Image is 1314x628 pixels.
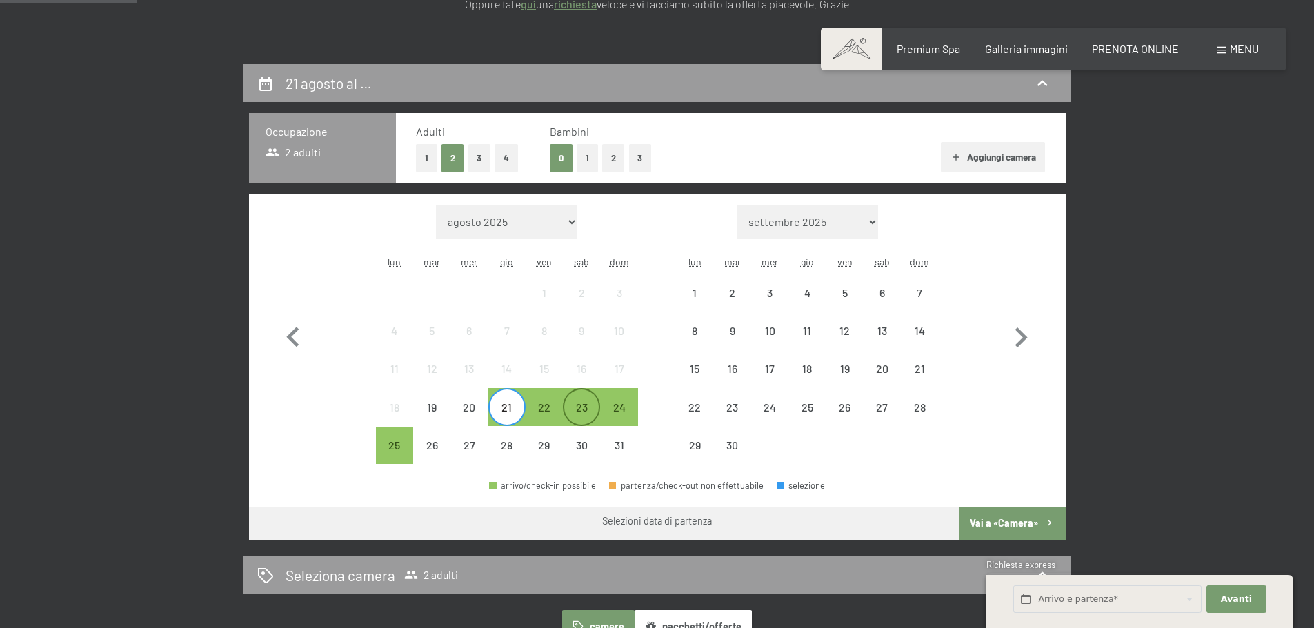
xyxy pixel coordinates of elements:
div: Thu Sep 18 2025 [788,350,826,387]
div: partenza/check-out non effettuabile [563,312,600,350]
div: Sat Aug 23 2025 [563,388,600,425]
div: selezione [777,481,825,490]
div: 8 [527,325,561,360]
div: 28 [902,402,937,436]
div: partenza/check-out non effettuabile [676,274,713,312]
abbr: mercoledì [761,256,778,267]
div: Sat Aug 02 2025 [563,274,600,312]
div: 12 [827,325,862,360]
div: partenza/check-out non effettuabile [609,481,764,490]
div: 16 [715,363,750,398]
div: 13 [452,363,486,398]
div: 1 [677,287,712,322]
div: 26 [415,440,449,474]
div: partenza/check-out non effettuabile [600,350,637,387]
abbr: sabato [875,256,890,267]
div: Thu Sep 04 2025 [788,274,826,312]
span: Avanti [1221,593,1252,605]
div: partenza/check-out non effettuabile [600,427,637,464]
div: Sat Aug 16 2025 [563,350,600,387]
div: 17 [601,363,636,398]
button: 4 [495,144,518,172]
div: 3 [601,287,636,322]
div: 10 [601,325,636,360]
div: Tue Sep 09 2025 [714,312,751,350]
div: 6 [865,287,899,322]
div: 17 [753,363,787,398]
button: 3 [629,144,652,172]
div: 21 [490,402,524,436]
button: Aggiungi camera [941,142,1045,172]
div: partenza/check-out non effettuabile [714,427,751,464]
div: Thu Aug 21 2025 [488,388,526,425]
div: partenza/check-out non effettuabile [563,274,600,312]
span: Bambini [550,125,589,138]
div: 15 [677,363,712,398]
div: 15 [527,363,561,398]
div: partenza/check-out non effettuabile [413,312,450,350]
span: Premium Spa [897,42,960,55]
div: Mon Sep 29 2025 [676,427,713,464]
div: 23 [564,402,599,436]
div: partenza/check-out non effettuabile [413,388,450,425]
div: 2 [564,287,599,322]
div: Tue Aug 12 2025 [413,350,450,387]
div: Wed Sep 24 2025 [751,388,788,425]
div: Fri Aug 22 2025 [526,388,563,425]
div: Sat Sep 27 2025 [864,388,901,425]
div: Fri Aug 01 2025 [526,274,563,312]
div: 26 [827,402,862,436]
span: Galleria immagini [985,42,1068,55]
div: 24 [753,402,787,436]
div: Tue Aug 19 2025 [413,388,450,425]
div: Thu Aug 28 2025 [488,427,526,464]
div: partenza/check-out non effettuabile [751,274,788,312]
div: partenza/check-out non effettuabile [901,312,938,350]
div: Mon Sep 01 2025 [676,274,713,312]
div: Tue Sep 16 2025 [714,350,751,387]
div: 7 [490,325,524,360]
div: partenza/check-out non effettuabile [864,350,901,387]
div: partenza/check-out non effettuabile [676,427,713,464]
div: 23 [715,402,750,436]
div: Sun Aug 03 2025 [600,274,637,312]
div: partenza/check-out non effettuabile [901,388,938,425]
div: 29 [677,440,712,474]
button: 2 [441,144,464,172]
div: Tue Aug 05 2025 [413,312,450,350]
div: 5 [827,287,862,322]
span: 2 adulti [266,145,321,160]
div: Thu Aug 14 2025 [488,350,526,387]
div: Sat Aug 30 2025 [563,427,600,464]
div: partenza/check-out non effettuabile [450,350,488,387]
button: 3 [468,144,491,172]
div: 7 [902,287,937,322]
div: partenza/check-out non effettuabile [751,388,788,425]
div: 11 [790,325,824,360]
abbr: venerdì [537,256,552,267]
div: partenza/check-out non effettuabile [788,312,826,350]
div: Wed Sep 03 2025 [751,274,788,312]
div: Mon Sep 22 2025 [676,388,713,425]
div: partenza/check-out non effettuabile [751,350,788,387]
div: Sat Sep 20 2025 [864,350,901,387]
span: Adulti [416,125,445,138]
div: partenza/check-out non effettuabile [450,388,488,425]
div: Mon Aug 18 2025 [376,388,413,425]
div: Selezioni data di partenza [602,514,712,528]
div: Tue Sep 02 2025 [714,274,751,312]
div: partenza/check-out non effettuabile [376,312,413,350]
div: 12 [415,363,449,398]
div: Fri Sep 12 2025 [826,312,863,350]
span: Richiesta express [986,559,1055,570]
div: Tue Aug 26 2025 [413,427,450,464]
div: 4 [377,325,412,360]
button: 0 [550,144,573,172]
div: Fri Sep 26 2025 [826,388,863,425]
div: 22 [677,402,712,436]
div: partenza/check-out non effettuabile [826,388,863,425]
div: partenza/check-out non effettuabile [376,350,413,387]
div: partenza/check-out non effettuabile [826,274,863,312]
div: 1 [527,287,561,322]
div: Sun Aug 17 2025 [600,350,637,387]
